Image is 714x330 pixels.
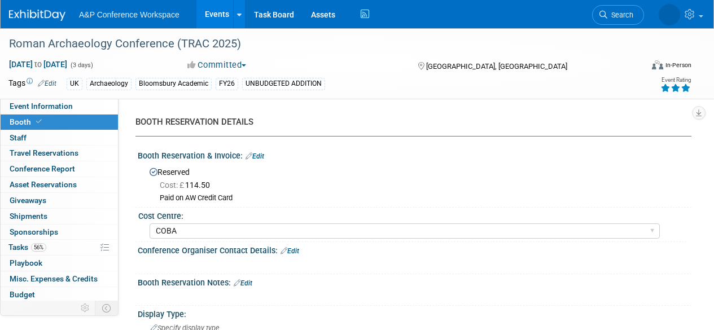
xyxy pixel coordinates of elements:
[659,4,680,25] img: Anne Weston
[138,306,691,320] div: Display Type:
[10,117,44,126] span: Booth
[246,152,264,160] a: Edit
[10,102,73,111] span: Event Information
[1,271,118,287] a: Misc. Expenses & Credits
[1,225,118,240] a: Sponsorships
[67,78,82,90] div: UK
[1,240,118,255] a: Tasks56%
[1,177,118,192] a: Asset Reservations
[8,243,46,252] span: Tasks
[9,10,65,21] img: ExhibitDay
[79,10,179,19] span: A&P Conference Workspace
[135,78,212,90] div: Bloomsbury Academic
[652,60,663,69] img: Format-Inperson.png
[1,99,118,114] a: Event Information
[592,59,691,76] div: Event Format
[426,62,567,71] span: [GEOGRAPHIC_DATA], [GEOGRAPHIC_DATA]
[1,115,118,130] a: Booth
[1,146,118,161] a: Travel Reservations
[10,148,78,157] span: Travel Reservations
[10,212,47,221] span: Shipments
[10,258,42,267] span: Playbook
[31,243,46,252] span: 56%
[1,130,118,146] a: Staff
[135,116,683,128] div: BOOTH RESERVATION DETAILS
[8,59,68,69] span: [DATE] [DATE]
[146,164,683,203] div: Reserved
[242,78,325,90] div: UNBUDGETED ADDITION
[160,181,185,190] span: Cost: £
[138,208,686,222] div: Cost Centre:
[138,147,691,162] div: Booth Reservation & Invoice:
[1,209,118,224] a: Shipments
[1,161,118,177] a: Conference Report
[76,301,95,315] td: Personalize Event Tab Strip
[10,164,75,173] span: Conference Report
[86,78,132,90] div: Archaeology
[665,61,691,69] div: In-Person
[1,256,118,271] a: Playbook
[33,60,43,69] span: to
[10,180,77,189] span: Asset Reservations
[38,80,56,87] a: Edit
[216,78,238,90] div: FY26
[36,118,42,125] i: Booth reservation complete
[281,247,299,255] a: Edit
[183,59,251,71] button: Committed
[138,242,691,257] div: Conference Organiser Contact Details:
[10,290,35,299] span: Budget
[660,77,691,83] div: Event Rating
[10,274,98,283] span: Misc. Expenses & Credits
[69,61,93,69] span: (3 days)
[8,77,56,90] td: Tags
[160,193,683,203] div: Paid on AW Credit Card
[95,301,119,315] td: Toggle Event Tabs
[10,196,46,205] span: Giveaways
[607,11,633,19] span: Search
[234,279,252,287] a: Edit
[160,181,214,190] span: 114.50
[138,274,691,289] div: Booth Reservation Notes:
[5,34,633,54] div: Roman Archaeology Conference (TRAC 2025)
[10,133,27,142] span: Staff
[592,5,644,25] a: Search
[10,227,58,236] span: Sponsorships
[1,193,118,208] a: Giveaways
[1,287,118,302] a: Budget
